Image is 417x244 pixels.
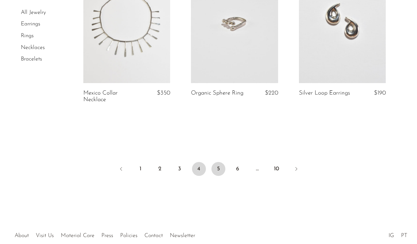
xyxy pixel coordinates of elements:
a: PT [401,233,407,238]
a: 6 [231,162,245,176]
a: Organic Sphere Ring [191,90,243,96]
a: Earrings [21,22,40,27]
span: $350 [157,90,170,96]
a: Contact [144,233,163,238]
a: IG [389,233,394,238]
a: 2 [153,162,167,176]
a: Next [289,162,303,177]
a: Bracelets [21,56,42,62]
span: … [250,162,264,176]
a: 1 [134,162,148,176]
a: Rings [21,33,34,39]
span: 4 [192,162,206,176]
span: $220 [265,90,278,96]
a: 5 [211,162,225,176]
a: 10 [270,162,284,176]
a: Material Care [61,233,94,238]
a: Visit Us [36,233,54,238]
a: Policies [120,233,137,238]
ul: Quick links [11,227,199,241]
ul: Social Medias [385,227,411,241]
a: 3 [173,162,186,176]
a: Press [101,233,113,238]
a: About [15,233,29,238]
a: Silver Loop Earrings [299,90,350,96]
a: Necklaces [21,45,45,50]
span: $190 [374,90,386,96]
a: Mexico Collar Necklace [83,90,140,103]
a: Previous [114,162,128,177]
a: All Jewelry [21,10,46,15]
